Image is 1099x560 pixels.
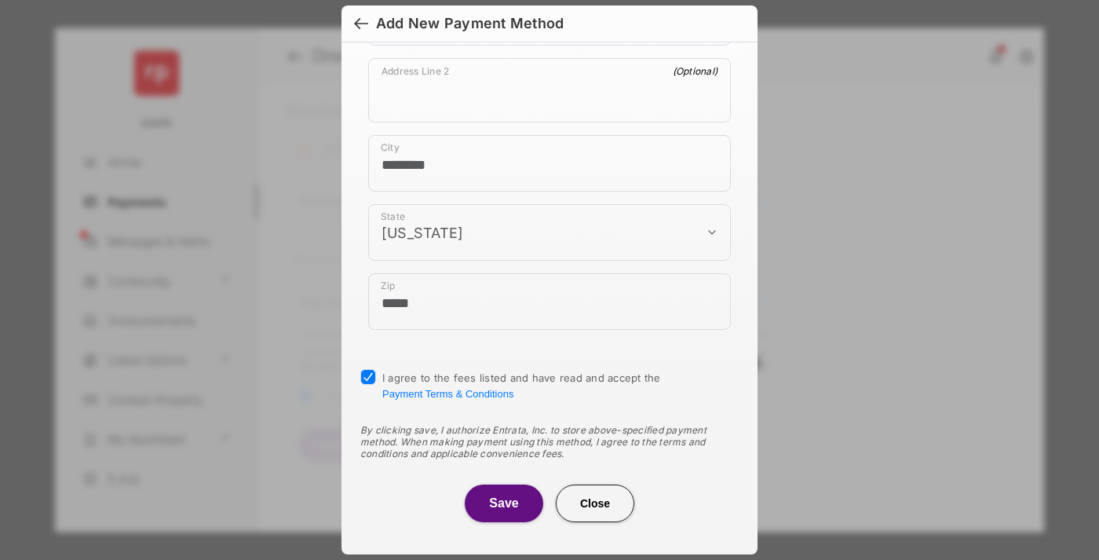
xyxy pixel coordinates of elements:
div: payment_method_screening[postal_addresses][addressLine2] [368,58,731,123]
span: I agree to the fees listed and have read and accept the [382,372,661,400]
div: payment_method_screening[postal_addresses][postalCode] [368,273,731,330]
button: Close [556,485,634,522]
button: I agree to the fees listed and have read and accept the [382,388,513,400]
div: payment_method_screening[postal_addresses][locality] [368,135,731,192]
button: Save [465,485,543,522]
div: Add New Payment Method [376,15,564,32]
div: By clicking save, I authorize Entrata, Inc. to store above-specified payment method. When making ... [360,424,739,459]
div: payment_method_screening[postal_addresses][administrativeArea] [368,204,731,261]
